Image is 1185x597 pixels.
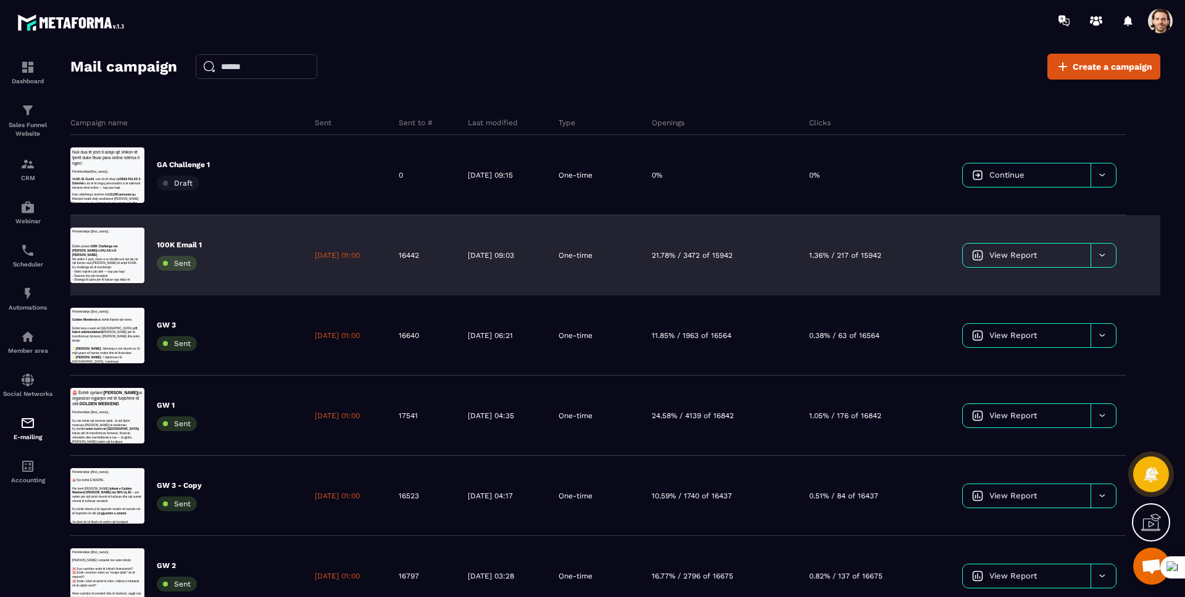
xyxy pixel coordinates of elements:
p: One-time [559,571,592,581]
p: [DATE] 09:15 [468,170,513,180]
p: Për herë [PERSON_NAME], — por vetëm për një kohë shumë të kufizuar dhe një numër shumë të kufizua... [6,62,241,131]
p: 16442 [399,250,419,260]
p: [DATE] 01:00 [315,571,360,581]
a: View Report [963,324,1091,347]
p: Ky nuk është një seminar tjetër. Jo një fjalim motivues [PERSON_NAME] të nesërmen. Ky është i kri... [6,103,241,186]
p: {{first_name}}, [6,75,241,89]
strong: [PERSON_NAME] [19,118,101,128]
a: View Report [963,404,1091,427]
strong: 19 [PERSON_NAME] [111,52,207,63]
span: , unë do të mbaj një [78,101,165,111]
strong: Masterclass FALAS [6,31,165,58]
strong: Masterclass falas [25,177,107,187]
span: Sent [174,500,191,508]
p: GW 2 [157,561,197,570]
img: automations [20,286,35,301]
p: Openings [652,118,684,128]
p: [DATE] 03:28 [468,571,514,581]
p: Përshëndetje {{first_name}}, [6,6,241,20]
img: email [20,416,35,430]
span: Sent [174,339,191,348]
a: formationformationSales Funnel Website [3,94,52,147]
span: Sent [174,419,191,428]
p: Sales Funnel Website [3,121,52,138]
p: 17541 [399,411,418,421]
p: 16.77% / 2796 of 16675 [652,571,733,581]
p: Është zyrtare: nis më . [6,57,241,98]
span: View Report [989,411,1037,420]
p: 🚨 Është zyrtare: po organizon ngjarjen më të fuqishme të vitit: . [6,6,241,63]
a: social-networksocial-networkSocial Networks [3,363,52,406]
p: Në sezonin final gjithçka bashkohet: - Si të marrësh gjithçka që ke mësuar dhe të ndërtosh planin... [6,134,241,217]
p: ❌ A po vazhdon ende të luftosh financiarisht? ❌ Ende i premton vetes se “muajin tjetër” do të vep... [6,62,241,144]
p: 1.36% / 217 of 15942 [809,250,881,260]
p: 1.05% / 176 of 16842 [809,411,881,421]
span: Sent [174,259,191,268]
p: Pershendetje {{first_name}}, Ky Challenge është ! [6,6,241,47]
strong: Golden Weekend [6,35,86,46]
a: Continue [963,163,1091,187]
a: automationsautomationsAutomations [3,277,52,320]
p: [DATE] 01:00 [315,331,360,340]
p: One-time [559,170,592,180]
strong: gjysmën e çmimit [103,146,186,156]
p: Ja çfarë do të fitosh në vetëm një fundjavë: - Si të ndërtosh një biznes online fitimprurës me AI... [6,172,241,269]
p: 21.78% / 3472 of 15942 [652,250,733,260]
p: 🚨 Kjo është E MADHE. [6,34,241,62]
img: automations [20,329,35,344]
p: One-time [559,491,592,501]
p: Dashboard [3,78,52,84]
h2: Mail campaign [70,54,177,79]
p: Është hera e parë në [GEOGRAPHIC_DATA] që [PERSON_NAME] për të transformuar biznesin, [PERSON_NAM... [6,62,241,131]
p: Clicks [809,118,831,128]
span: 10,000 persona [130,152,202,162]
span: Continue [989,170,1025,179]
strong: 5 liderë ndërkombëtarë [6,63,223,87]
strong: Sezoni i fundit i 100K Challenge [6,39,187,63]
p: [DATE] 09:03 [468,250,514,260]
p: [DATE] 04:17 [468,491,513,501]
p: 16797 [399,571,419,581]
p: One-time [559,331,592,340]
p: Pershendetje {{first_name}}, [6,75,241,89]
p: Sent [315,118,331,128]
a: emailemailE-mailing [3,406,52,450]
div: Mở cuộc trò chuyện [1133,548,1170,585]
img: formation [20,60,35,75]
p: Prej 3 javësh, pjesëmarrësit [PERSON_NAME] mësuar hap pas hapi — nga idetë e biznesit, tek oferta... [6,79,241,134]
p: [DATE] 04:35 [468,411,514,421]
p: 0.51% / 84 of 16437 [809,491,878,501]
strong: [PERSON_NAME] [19,132,101,142]
img: scheduler [20,243,35,258]
p: Pershendetje {{first_name}} , [6,6,241,25]
a: Create a campaign [1047,54,1160,80]
strong: 100K Challenge me [PERSON_NAME] [6,58,157,82]
p: 0% [652,170,662,180]
img: accountant [20,459,35,474]
p: Sent to # [399,118,433,128]
p: One-time [559,250,592,260]
strong: FALAS [102,72,134,83]
img: icon [972,410,983,421]
span: 29–31 Gusht [20,101,78,111]
span: Më [6,101,20,111]
p: 11.85% / 1963 of 16564 [652,331,731,340]
em: “Sekretet e Crypto për [PERSON_NAME] Para Online” [6,45,176,72]
p: Pershendetje, {{first_name}} ! [6,6,241,25]
li: Investosh në mënyrë të sigurt në crypto pa rrezikuar gjithçka [31,161,241,202]
a: automationsautomationsMember area [3,320,52,363]
p: Webinar [3,218,52,224]
p: Scheduler [3,261,52,268]
strong: GOLDEN WEEKEND [30,46,162,61]
strong: [PERSON_NAME] [19,159,101,170]
p: 100K Email 1 [157,240,202,250]
span: View Report [989,491,1037,500]
img: icon [972,570,983,582]
p: Nëse vazhdon të presësh dhe të hezitosh, asgjë nuk do të ndryshojë. Do të kalojë edhe një vit tje... [6,144,241,227]
span: Përshëndetje [6,76,64,87]
p: ❌ [PERSON_NAME] të tjerët të fitojnë para me crypto ndërsa ti [PERSON_NAME] i bllokuar. ❌ Vazhdo ... [6,51,241,134]
p: [DATE] 01:00 [315,411,360,421]
span: Nuk dua të jesh ti ai/ajo që shikon të tjerët duke fituar para online ndërsa ti ngec! [6,7,230,61]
